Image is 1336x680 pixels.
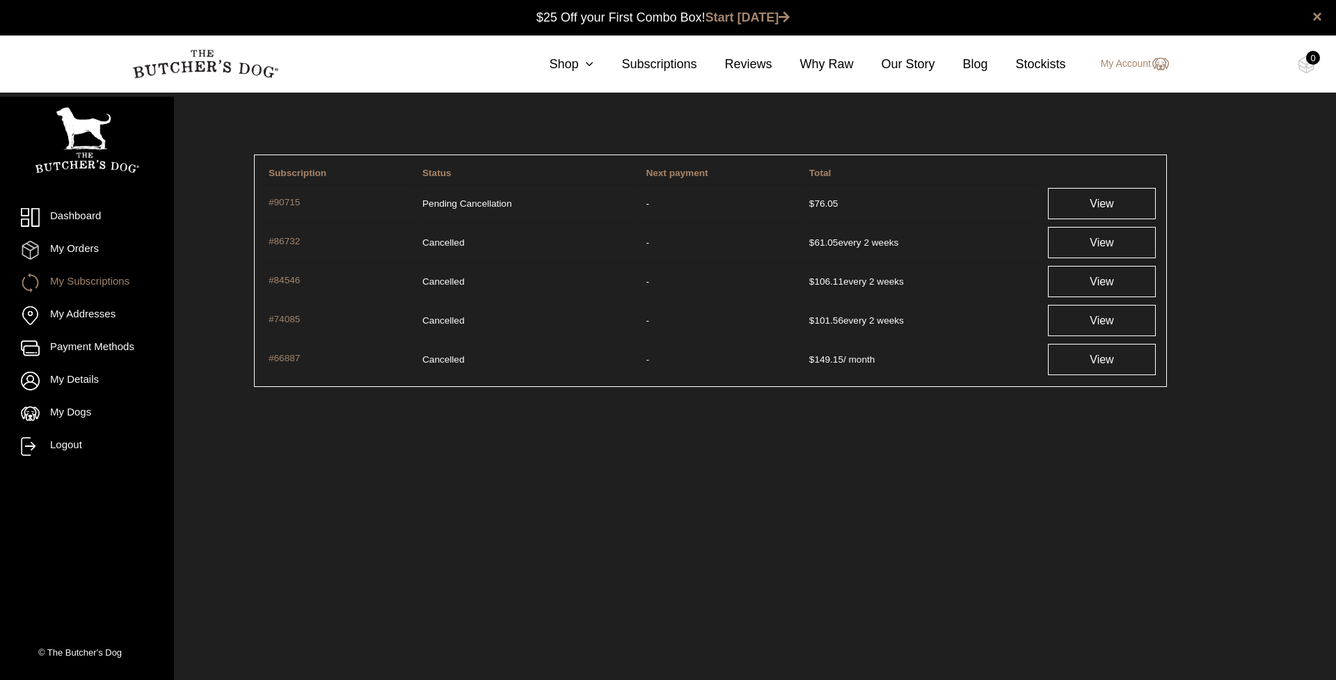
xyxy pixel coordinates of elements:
[21,404,153,423] a: My Dogs
[809,237,815,248] span: $
[594,55,697,74] a: Subscriptions
[640,301,802,339] td: -
[269,235,410,251] a: #86732
[809,276,815,287] span: $
[417,340,639,378] td: Cancelled
[804,340,1037,378] td: / month
[1048,305,1156,336] a: View
[988,55,1066,74] a: Stockists
[21,306,153,325] a: My Addresses
[809,354,815,365] span: $
[422,168,452,178] span: Status
[1048,188,1156,219] a: View
[21,339,153,358] a: Payment Methods
[269,196,410,212] a: #90715
[854,55,935,74] a: Our Story
[772,55,854,74] a: Why Raw
[809,198,838,209] span: 76.05
[21,241,153,260] a: My Orders
[1048,344,1156,375] a: View
[417,223,639,261] td: Cancelled
[1087,56,1169,72] a: My Account
[804,301,1037,339] td: every 2 weeks
[640,262,802,300] td: -
[935,55,988,74] a: Blog
[417,184,639,222] td: Pending Cancellation
[269,313,410,329] a: #74085
[809,276,843,287] span: 106.11
[21,372,153,390] a: My Details
[809,198,815,209] span: $
[809,315,843,326] span: 101.56
[417,262,639,300] td: Cancelled
[697,55,772,74] a: Reviews
[809,237,838,248] span: 61.05
[21,274,153,292] a: My Subscriptions
[1306,51,1320,65] div: 0
[1048,266,1156,297] a: View
[1312,8,1322,25] a: close
[521,55,594,74] a: Shop
[809,354,843,365] span: 149.15
[646,168,708,178] span: Next payment
[269,168,326,178] span: Subscription
[1048,227,1156,258] a: View
[804,223,1037,261] td: every 2 weeks
[21,437,153,456] a: Logout
[640,223,802,261] td: -
[269,274,410,290] a: #84546
[804,262,1037,300] td: every 2 weeks
[417,301,639,339] td: Cancelled
[35,107,139,173] img: TBD_Portrait_Logo_White.png
[706,10,790,24] a: Start [DATE]
[1298,56,1315,74] img: TBD_Cart-Empty.png
[21,208,153,227] a: Dashboard
[269,351,410,367] a: #66887
[809,315,815,326] span: $
[640,340,802,378] td: -
[640,184,802,222] td: -
[809,168,831,178] span: Total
